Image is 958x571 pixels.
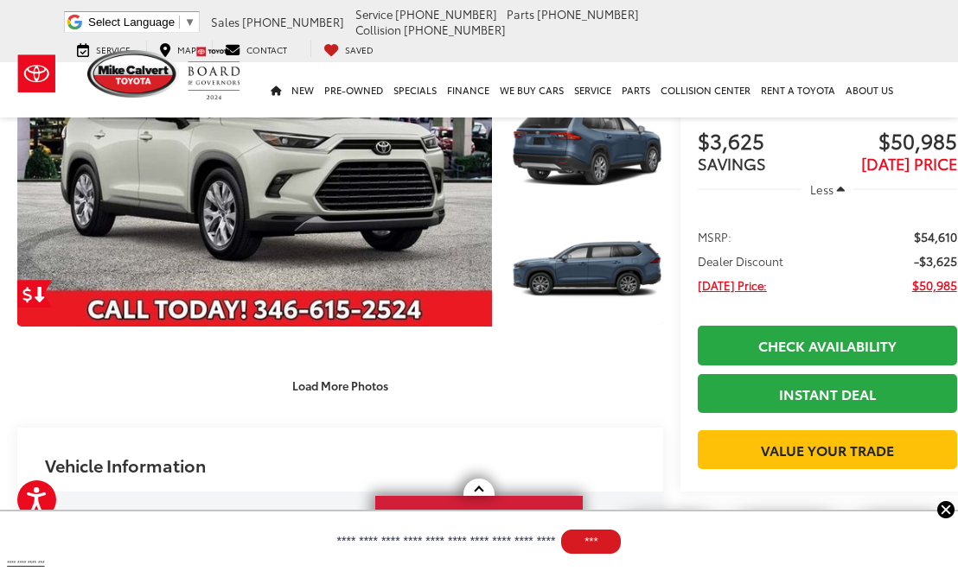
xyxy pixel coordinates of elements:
[64,41,144,57] a: Service
[76,507,346,527] span: [US_VEHICLE_IDENTIFICATION_NUMBER]
[146,41,209,57] a: Map
[355,22,401,37] span: Collision
[840,62,898,117] a: About Us
[569,62,616,117] a: Service
[179,16,180,29] span: ​
[88,16,195,29] a: Select Language​
[442,62,495,117] a: Finance
[345,43,374,56] span: Saved
[388,62,442,117] a: Specials
[286,62,319,117] a: New
[45,507,73,527] span: VIN:
[4,46,69,102] img: Toyota
[88,16,175,29] span: Select Language
[596,507,627,527] span: 6704
[265,62,286,117] a: Home
[242,14,344,29] span: [PHONE_NUMBER]
[509,212,665,328] img: 2025 Toyota Grand Highlander Limited
[810,181,833,197] span: Less
[355,6,393,22] span: Service
[212,41,300,57] a: Contact
[698,276,767,294] span: [DATE] Price:
[509,88,665,205] img: 2025 Toyota Grand Highlander Limited
[495,62,569,117] a: WE BUY CARS
[698,374,957,413] a: Instant Deal
[537,6,639,22] span: [PHONE_NUMBER]
[802,174,853,205] button: Less
[319,62,388,117] a: Pre-Owned
[511,213,663,327] a: Expand Photo 3
[698,130,827,155] span: $3,625
[616,62,655,117] a: Parts
[507,6,534,22] span: Parts
[280,371,400,401] button: Load More Photos
[914,252,957,270] span: -$3,625
[861,152,957,174] span: [DATE] PRICE
[377,498,581,550] span: Snag $50 Gift Card with a Test Drive!
[756,62,840,117] a: Rent a Toyota
[827,130,957,155] span: $50,985
[912,276,957,294] span: $50,985
[404,22,506,37] span: [PHONE_NUMBER]
[211,14,239,29] span: Sales
[184,16,195,29] span: ▼
[45,455,206,474] h2: Vehicle Information
[177,43,196,56] span: Map
[698,228,731,245] span: MSRP:
[698,152,766,174] span: SAVINGS
[395,6,497,22] span: [PHONE_NUMBER]
[96,43,131,56] span: Service
[698,430,957,469] a: Value Your Trade
[359,507,412,527] span: Stock #:
[310,41,386,57] a: My Saved Vehicles
[246,43,287,56] span: Contact
[87,50,179,98] img: Mike Calvert Toyota
[17,280,52,308] a: Get Price Drop Alert
[511,89,663,203] a: Expand Photo 2
[698,326,957,365] a: Check Availability
[914,228,957,245] span: $54,610
[655,62,756,117] a: Collision Center
[698,252,783,270] span: Dealer Discount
